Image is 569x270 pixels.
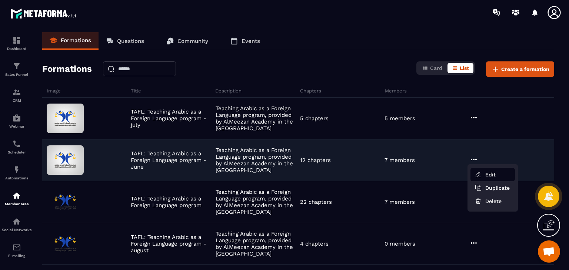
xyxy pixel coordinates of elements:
[61,37,91,44] p: Formations
[12,165,21,174] img: automations
[2,212,31,237] a: social-networksocial-networkSocial Networks
[2,134,31,160] a: schedulerschedulerScheduler
[47,145,84,175] img: formation-background
[12,114,21,122] img: automations
[2,186,31,212] a: automationsautomationsMember area
[47,88,129,94] h6: Image
[470,181,515,195] button: Duplicate
[2,98,31,102] p: CRM
[2,237,31,263] a: emailemailE-mailing
[12,243,21,252] img: email
[2,228,31,232] p: Social Networks
[470,195,515,208] button: Delete
[12,36,21,45] img: formation
[42,32,99,50] a: Formations
[2,108,31,134] a: automationsautomationsWebinar
[131,88,214,94] h6: Title
[177,38,208,44] p: Community
[223,32,267,50] a: Events
[2,202,31,206] p: Member area
[300,240,329,247] p: 4 chapters
[131,195,212,209] p: TAFL: Teaching Arabic as a Foreign Language program
[12,88,21,97] img: formation
[47,229,84,259] img: formation-background
[216,189,296,215] p: Teaching Arabic as a Foreign Language program, provided by AlMeezan Academy in the [GEOGRAPHIC_DATA]
[2,56,31,82] a: formationformationSales Funnel
[501,65,549,73] span: Create a formation
[300,88,383,94] h6: Chapters
[12,62,21,71] img: formation
[131,108,212,128] p: TAFL: Teaching Arabic as a Foreign Language program - july
[2,176,31,180] p: Automations
[216,230,296,257] p: Teaching Arabic as a Foreign Language program, provided by AlMeezan Academy in the [GEOGRAPHIC_DATA]
[47,104,84,133] img: formation-background
[470,168,515,181] button: Edit
[430,65,442,71] span: Card
[99,32,152,50] a: Questions
[385,199,415,205] p: 7 members
[2,124,31,128] p: Webinar
[538,240,560,263] a: Open chat
[2,82,31,108] a: formationformationCRM
[385,157,415,163] p: 7 members
[418,63,447,73] button: Card
[300,199,332,205] p: 22 chapters
[159,32,216,50] a: Community
[385,115,415,122] p: 5 members
[2,72,31,77] p: Sales Funnel
[300,157,331,163] p: 12 chapters
[12,191,21,200] img: automations
[117,38,144,44] p: Questions
[12,217,21,226] img: social-network
[215,88,298,94] h6: Description
[385,240,415,247] p: 0 members
[216,105,296,132] p: Teaching Arabic as a Foreign Language program, provided by AlMeezan Academy in the [GEOGRAPHIC_DATA]
[2,47,31,51] p: Dashboard
[131,234,212,254] p: TAFL: Teaching Arabic as a Foreign Language program - august
[42,61,92,77] h2: Formations
[2,254,31,258] p: E-mailing
[300,115,329,122] p: 5 chapters
[385,88,468,94] h6: Members
[12,139,21,148] img: scheduler
[131,150,212,170] p: TAFL: Teaching Arabic as a Foreign Language program - June
[486,61,554,77] button: Create a formation
[2,150,31,154] p: Scheduler
[10,7,77,20] img: logo
[216,147,296,173] p: Teaching Arabic as a Foreign Language program, provided by AlMeezan Academy in the [GEOGRAPHIC_DATA]
[2,160,31,186] a: automationsautomationsAutomations
[242,38,260,44] p: Events
[447,63,473,73] button: List
[460,65,469,71] span: List
[2,30,31,56] a: formationformationDashboard
[47,187,84,217] img: formation-background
